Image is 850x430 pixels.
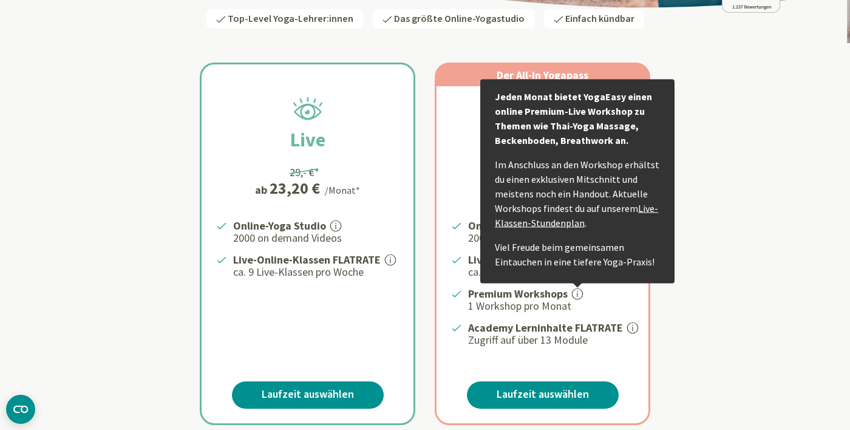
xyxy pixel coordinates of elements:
strong: Academy Lerninhalte FLATRATE [468,321,623,335]
p: Zugriff auf über 13 Module [468,333,634,347]
a: Laufzeit auswählen [232,381,384,409]
p: ca. 9 Live-Klassen pro Woche [468,265,634,279]
div: 23,20 € [270,180,320,196]
strong: Live-Online-Klassen FLATRATE [233,253,381,267]
span: Top-Level Yoga-Lehrer:innen [228,12,353,26]
a: Laufzeit auswählen [467,381,619,409]
span: Einfach kündbar [565,12,634,26]
p: Viel Freude beim gemeinsamen Eintauchen in eine tiefere Yoga-Praxis! [495,239,660,268]
p: 2000 on demand Videos [468,231,634,245]
strong: Premium Workshops [468,287,568,301]
p: 1 Workshop pro Monat [468,299,634,313]
h2: Live [261,125,355,154]
h2: Premium [474,125,611,154]
strong: Online-Yoga Studio [468,219,561,233]
div: 29,- €* [290,164,319,180]
div: /Monat* [325,183,360,197]
strong: Live-Online-Klassen FLATRATE [468,253,616,267]
span: ab [255,182,270,198]
button: CMP-Widget öffnen [6,395,35,424]
span: Das größte Online-Yogastudio [394,12,525,26]
strong: Jeden Monat bietet YogaEasy einen online Premium-Live Workshop zu Themen wie Thai-Yoga Massage, B... [495,90,652,146]
p: ca. 9 Live-Klassen pro Woche [233,265,399,279]
p: 2000 on demand Videos [233,231,399,245]
p: Im Anschluss an den Workshop erhältst du einen exklusiven Mitschnitt und meistens noch ein Handou... [495,157,660,230]
strong: Online-Yoga Studio [233,219,326,233]
span: Der All-In Yogapass [497,68,588,82]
